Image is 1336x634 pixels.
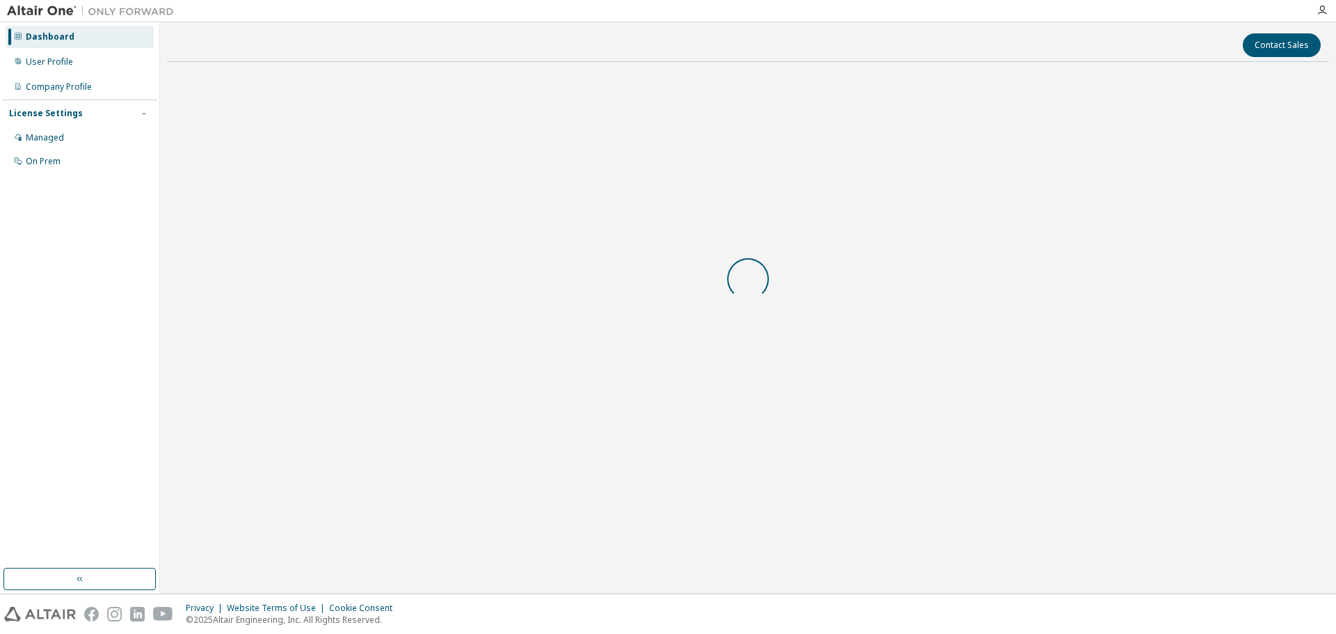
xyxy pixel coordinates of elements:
div: License Settings [9,108,83,119]
img: youtube.svg [153,607,173,621]
img: linkedin.svg [130,607,145,621]
div: Dashboard [26,31,74,42]
div: Website Terms of Use [227,603,329,614]
button: Contact Sales [1243,33,1321,57]
div: Company Profile [26,81,92,93]
img: instagram.svg [107,607,122,621]
div: Cookie Consent [329,603,401,614]
div: Managed [26,132,64,143]
div: Privacy [186,603,227,614]
div: On Prem [26,156,61,167]
img: Altair One [7,4,181,18]
img: facebook.svg [84,607,99,621]
p: © 2025 Altair Engineering, Inc. All Rights Reserved. [186,614,401,626]
div: User Profile [26,56,73,68]
img: altair_logo.svg [4,607,76,621]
